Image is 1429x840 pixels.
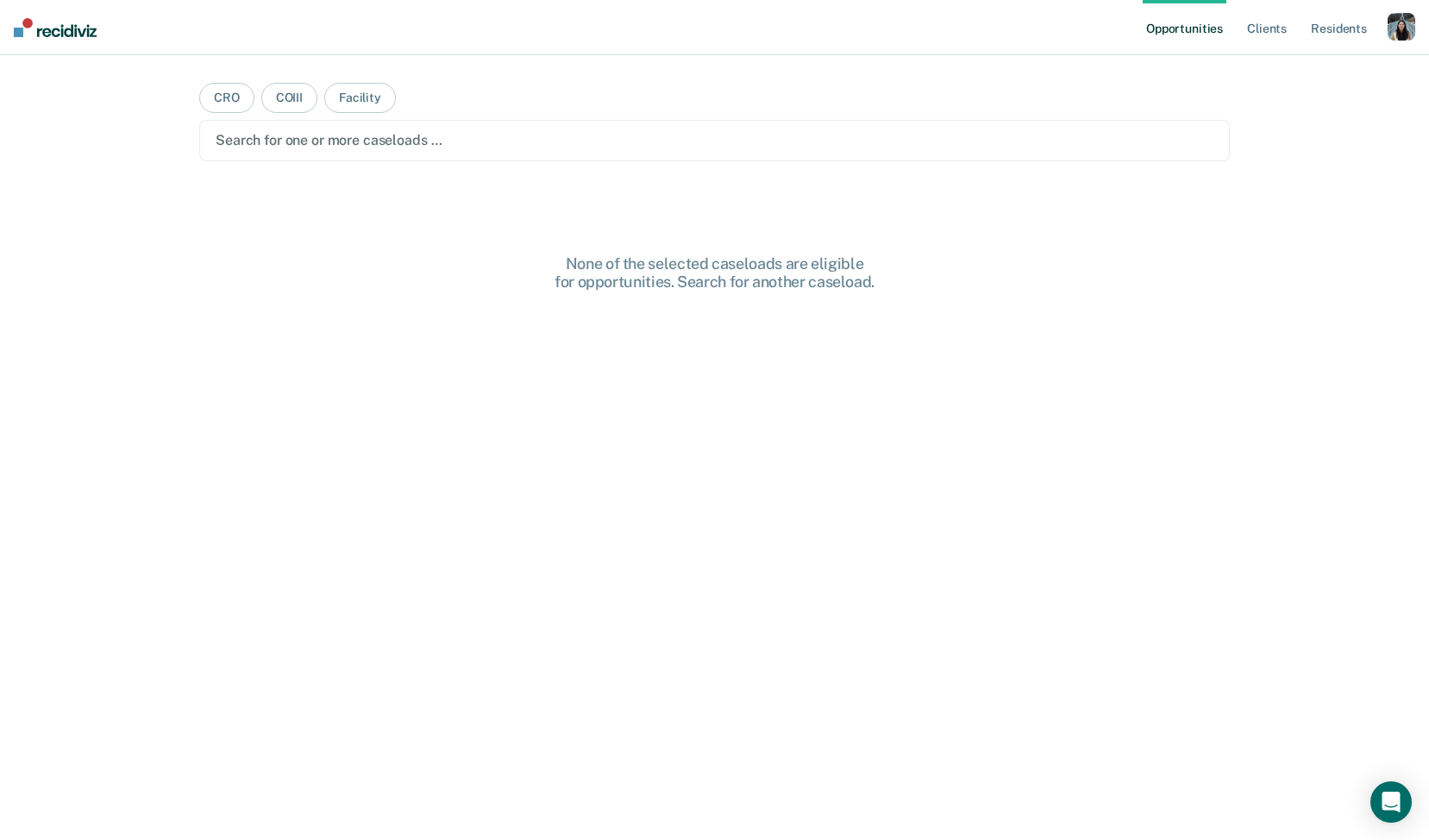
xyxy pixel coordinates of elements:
img: Recidiviz [14,18,97,37]
button: Facility [324,83,396,113]
button: CRO [199,83,254,113]
div: None of the selected caseloads are eligible for opportunities. Search for another caseload. [439,254,991,291]
button: COIII [261,83,317,113]
div: Open Intercom Messenger [1370,781,1412,823]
